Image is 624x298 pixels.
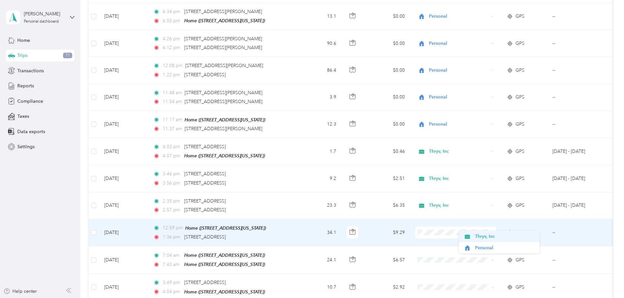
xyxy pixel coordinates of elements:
div: Personal dashboard [24,20,59,24]
span: [STREET_ADDRESS][PERSON_NAME] [184,45,262,50]
span: 4:07 pm [163,152,181,160]
td: [DATE] [99,3,148,30]
td: [DATE] [99,246,148,274]
span: Home ([STREET_ADDRESS][US_STATE]) [185,117,265,122]
span: [STREET_ADDRESS] [184,72,226,78]
span: Thryv, Inc [475,233,535,240]
span: 11:37 am [163,125,182,132]
td: 24.1 [298,246,341,274]
span: Home ([STREET_ADDRESS][US_STATE]) [184,18,265,23]
span: 12:59 pm [163,224,183,232]
td: -- [547,246,607,274]
span: 3:49 pm [163,279,181,286]
td: [DATE] [99,165,148,192]
span: [STREET_ADDRESS][PERSON_NAME] [184,36,262,42]
span: 4:26 pm [163,35,181,43]
span: Personal [429,67,489,74]
span: 3:46 pm [163,170,181,178]
td: -- [547,57,607,84]
span: GPS [516,284,524,291]
td: 12.3 [298,111,341,138]
span: Compliance [17,98,43,105]
span: 3:56 pm [163,180,181,187]
span: Taxes [17,113,29,120]
td: $0.00 [364,84,410,111]
span: Personal [429,121,489,128]
span: 6:12 pm [163,44,181,51]
span: Home [17,37,30,44]
span: [STREET_ADDRESS][PERSON_NAME] [185,63,263,68]
span: Reports [17,82,34,89]
span: [STREET_ADDRESS][PERSON_NAME] [185,99,262,104]
span: Home ([STREET_ADDRESS][US_STATE]) [184,262,265,267]
span: GPS [516,202,524,209]
span: [STREET_ADDRESS] [184,180,226,186]
span: GPS [516,67,524,74]
span: 2:35 pm [163,198,181,205]
td: $9.29 [364,219,410,246]
td: 13.1 [298,3,341,30]
span: 12:08 pm [163,62,183,69]
td: [DATE] [99,219,148,246]
span: [STREET_ADDRESS] [184,198,226,204]
div: [PERSON_NAME] [24,10,65,17]
td: -- [547,84,607,111]
span: [STREET_ADDRESS] [184,234,226,240]
span: GPS [516,148,524,155]
span: Home ([STREET_ADDRESS][US_STATE]) [184,253,265,258]
span: [STREET_ADDRESS][PERSON_NAME] [185,126,262,131]
td: 34.1 [298,219,341,246]
span: 6:34 pm [163,8,181,15]
td: [DATE] [99,30,148,57]
span: 71 [63,53,72,59]
span: GPS [516,256,524,264]
span: GPS [516,229,524,236]
span: [STREET_ADDRESS][PERSON_NAME] [185,90,262,96]
span: 11:48 am [163,89,182,96]
td: $2.51 [364,165,410,192]
td: 86.4 [298,57,341,84]
span: Home ([STREET_ADDRESS][US_STATE]) [185,225,266,231]
span: [STREET_ADDRESS] [184,144,226,149]
span: GPS [516,13,524,20]
td: $6.35 [364,192,410,219]
span: 7:43 am [163,261,181,268]
td: Sep 1 - 30, 2025 [547,192,607,219]
iframe: Everlance-gr Chat Button Frame [587,261,624,298]
td: $6.57 [364,246,410,274]
span: [STREET_ADDRESS][PERSON_NAME] [184,9,262,14]
span: GPS [516,40,524,47]
span: Transactions [17,67,44,74]
span: Home ([STREET_ADDRESS][US_STATE]) [184,153,265,158]
td: -- [547,3,607,30]
td: 9.2 [298,165,341,192]
div: Help center [4,288,37,295]
td: [DATE] [99,192,148,219]
span: GPS [516,121,524,128]
span: Thryv, Inc [429,148,489,155]
span: [STREET_ADDRESS] [184,171,226,177]
span: Personal [429,94,489,101]
td: [DATE] [99,138,148,165]
td: [DATE] [99,84,148,111]
span: Thryv, Inc [429,202,489,209]
td: 1.7 [298,138,341,165]
span: Home ([STREET_ADDRESS][US_STATE]) [184,289,265,294]
td: $0.00 [364,57,410,84]
td: -- [547,219,607,246]
td: 3.9 [298,84,341,111]
span: Trips [17,52,27,59]
td: $0.46 [364,138,410,165]
span: 4:03 pm [163,143,181,150]
td: Sep 1 - 30, 2025 [547,138,607,165]
span: Settings [17,143,35,150]
span: 1:22 pm [163,71,181,79]
span: 11:54 am [163,98,182,105]
td: -- [547,111,607,138]
span: GPS [516,94,524,101]
span: 2:57 pm [163,206,181,214]
td: $0.00 [364,30,410,57]
td: 23.3 [298,192,341,219]
span: 1:36 pm [163,234,181,241]
span: Personal [475,244,535,251]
